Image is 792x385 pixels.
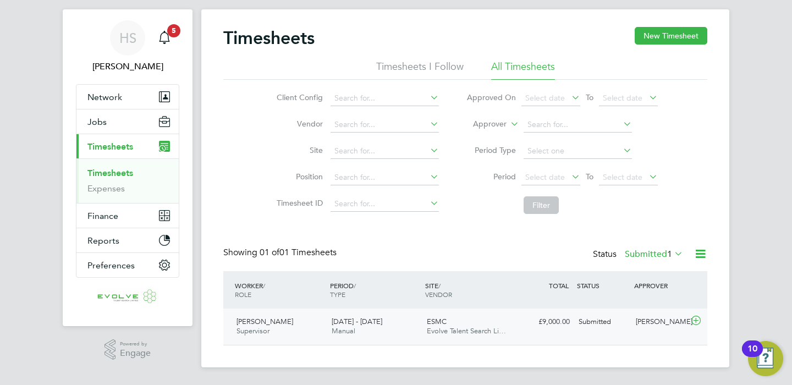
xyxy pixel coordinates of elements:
[354,281,356,290] span: /
[331,144,439,159] input: Search for...
[273,145,323,155] label: Site
[603,172,642,182] span: Select date
[327,276,422,304] div: PERIOD
[422,276,518,304] div: SITE
[237,326,269,335] span: Supervisor
[517,313,574,331] div: £9,000.00
[525,93,565,103] span: Select date
[273,92,323,102] label: Client Config
[76,60,179,73] span: Harri Smith
[332,326,355,335] span: Manual
[330,290,345,299] span: TYPE
[425,290,452,299] span: VENDOR
[223,27,315,49] h2: Timesheets
[87,235,119,246] span: Reports
[87,141,133,152] span: Timesheets
[76,204,179,228] button: Finance
[631,313,689,331] div: [PERSON_NAME]
[87,117,107,127] span: Jobs
[87,183,125,194] a: Expenses
[76,20,179,73] a: HS[PERSON_NAME]
[376,60,464,80] li: Timesheets I Follow
[63,9,193,326] nav: Main navigation
[76,109,179,134] button: Jobs
[466,145,516,155] label: Period Type
[466,172,516,182] label: Period
[524,144,632,159] input: Select one
[153,20,175,56] a: 5
[574,276,631,295] div: STATUS
[273,172,323,182] label: Position
[273,119,323,129] label: Vendor
[748,341,783,376] button: Open Resource Center, 10 new notifications
[549,281,569,290] span: TOTAL
[237,317,293,326] span: [PERSON_NAME]
[235,290,251,299] span: ROLE
[167,24,180,37] span: 5
[427,326,506,335] span: Evolve Talent Search Li…
[457,119,507,130] label: Approver
[273,198,323,208] label: Timesheet ID
[120,339,151,349] span: Powered by
[260,247,337,258] span: 01 Timesheets
[525,172,565,182] span: Select date
[76,85,179,109] button: Network
[331,170,439,185] input: Search for...
[76,158,179,203] div: Timesheets
[593,247,685,262] div: Status
[87,168,133,178] a: Timesheets
[438,281,441,290] span: /
[625,249,683,260] label: Submitted
[87,211,118,221] span: Finance
[582,169,597,184] span: To
[524,196,559,214] button: Filter
[332,317,382,326] span: [DATE] - [DATE]
[491,60,555,80] li: All Timesheets
[76,228,179,252] button: Reports
[87,92,122,102] span: Network
[87,260,135,271] span: Preferences
[76,289,179,306] a: Go to home page
[524,117,632,133] input: Search for...
[427,317,447,326] span: ESMC
[223,247,339,258] div: Showing
[331,196,439,212] input: Search for...
[260,247,279,258] span: 01 of
[263,281,265,290] span: /
[631,276,689,295] div: APPROVER
[76,134,179,158] button: Timesheets
[747,349,757,363] div: 10
[105,339,151,360] a: Powered byEngage
[97,289,158,306] img: evolve-talent-logo-retina.png
[76,253,179,277] button: Preferences
[232,276,327,304] div: WORKER
[331,117,439,133] input: Search for...
[119,31,136,45] span: HS
[667,249,672,260] span: 1
[635,27,707,45] button: New Timesheet
[331,91,439,106] input: Search for...
[603,93,642,103] span: Select date
[582,90,597,105] span: To
[574,313,631,331] div: Submitted
[466,92,516,102] label: Approved On
[120,349,151,358] span: Engage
